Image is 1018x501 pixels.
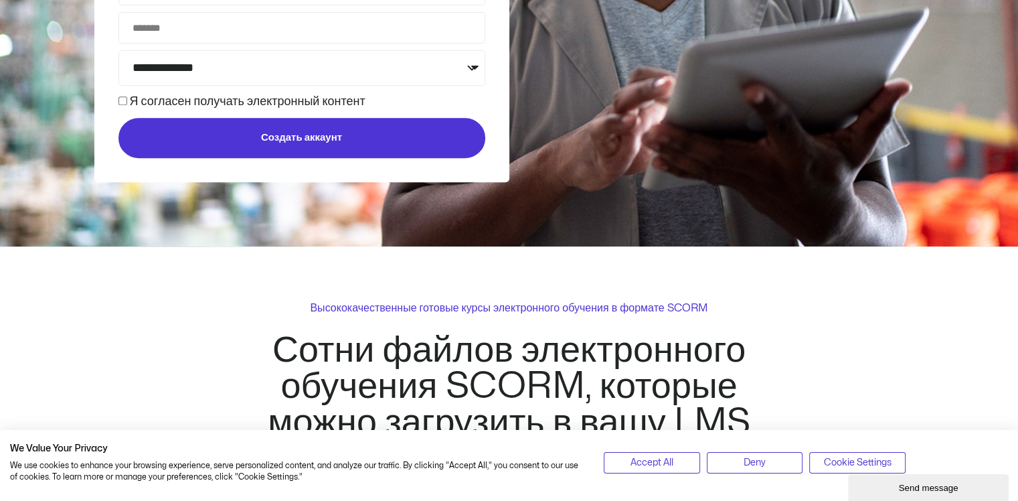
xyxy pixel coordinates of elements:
ya-tr-span: Создать аккаунт [261,133,342,143]
ya-tr-span: Я согласен получать электронный контент [130,96,365,107]
button: Adjust cookie preferences [809,452,905,474]
ya-tr-span: Высококачественные готовые курсы электронного обучения в формате SCORM [310,303,707,313]
iframe: chat widget [848,472,1011,501]
button: Accept all cookies [604,452,699,474]
ya-tr-span: Сотни файлов электронного обучения SCORM, которые можно загрузить в вашу LMS [268,333,750,440]
button: Deny all cookies [707,452,802,474]
p: We use cookies to enhance your browsing experience, serve personalized content, and analyze our t... [10,460,584,483]
span: Cookie Settings [823,455,891,470]
span: Accept All [630,455,673,470]
button: Создать аккаунт [118,118,485,158]
h2: We Value Your Privacy [10,443,584,455]
span: Deny [744,455,766,470]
